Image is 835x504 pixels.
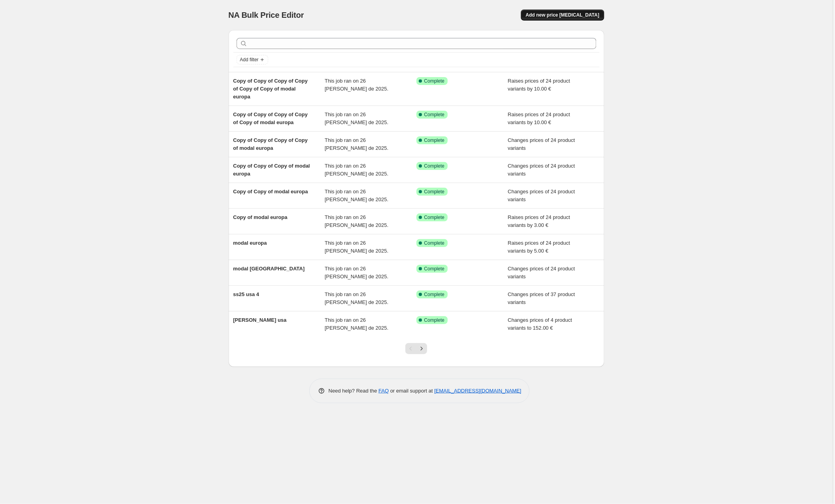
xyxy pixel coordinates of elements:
[233,214,288,220] span: Copy of modal europa
[424,291,445,298] span: Complete
[424,240,445,246] span: Complete
[233,240,267,246] span: modal europa
[508,163,575,177] span: Changes prices of 24 product variants
[325,291,388,305] span: This job ran on 26 [PERSON_NAME] de 2025.
[240,57,259,63] span: Add filter
[424,163,445,169] span: Complete
[329,388,379,394] span: Need help? Read the
[229,11,304,19] span: NA Bulk Price Editor
[508,78,570,92] span: Raises prices of 24 product variants by 10.00 €
[424,214,445,221] span: Complete
[508,317,572,331] span: Changes prices of 4 product variants to 152.00 €
[325,111,388,125] span: This job ran on 26 [PERSON_NAME] de 2025.
[233,266,305,272] span: modal [GEOGRAPHIC_DATA]
[237,55,268,64] button: Add filter
[325,78,388,92] span: This job ran on 26 [PERSON_NAME] de 2025.
[325,317,388,331] span: This job ran on 26 [PERSON_NAME] de 2025.
[325,266,388,279] span: This job ran on 26 [PERSON_NAME] de 2025.
[325,137,388,151] span: This job ran on 26 [PERSON_NAME] de 2025.
[233,111,308,125] span: Copy of Copy of Copy of Copy of Copy of modal europa
[416,343,427,354] button: Next
[325,214,388,228] span: This job ran on 26 [PERSON_NAME] de 2025.
[508,189,575,202] span: Changes prices of 24 product variants
[233,163,310,177] span: Copy of Copy of Copy of modal europa
[508,214,570,228] span: Raises prices of 24 product variants by 3.00 €
[389,388,434,394] span: or email support at
[508,137,575,151] span: Changes prices of 24 product variants
[325,189,388,202] span: This job ran on 26 [PERSON_NAME] de 2025.
[233,317,287,323] span: [PERSON_NAME] usa
[325,163,388,177] span: This job ran on 26 [PERSON_NAME] de 2025.
[233,78,308,100] span: Copy of Copy of Copy of Copy of Copy of Copy of modal europa
[508,291,575,305] span: Changes prices of 37 product variants
[521,9,604,21] button: Add new price [MEDICAL_DATA]
[424,266,445,272] span: Complete
[424,189,445,195] span: Complete
[233,137,308,151] span: Copy of Copy of Copy of Copy of modal europa
[325,240,388,254] span: This job ran on 26 [PERSON_NAME] de 2025.
[233,291,259,297] span: ss25 usa 4
[434,388,521,394] a: [EMAIL_ADDRESS][DOMAIN_NAME]
[424,111,445,118] span: Complete
[526,12,599,18] span: Add new price [MEDICAL_DATA]
[424,317,445,323] span: Complete
[424,78,445,84] span: Complete
[379,388,389,394] a: FAQ
[424,137,445,143] span: Complete
[405,343,427,354] nav: Pagination
[233,189,308,194] span: Copy of Copy of modal europa
[508,240,570,254] span: Raises prices of 24 product variants by 5.00 €
[508,266,575,279] span: Changes prices of 24 product variants
[508,111,570,125] span: Raises prices of 24 product variants by 10.00 €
